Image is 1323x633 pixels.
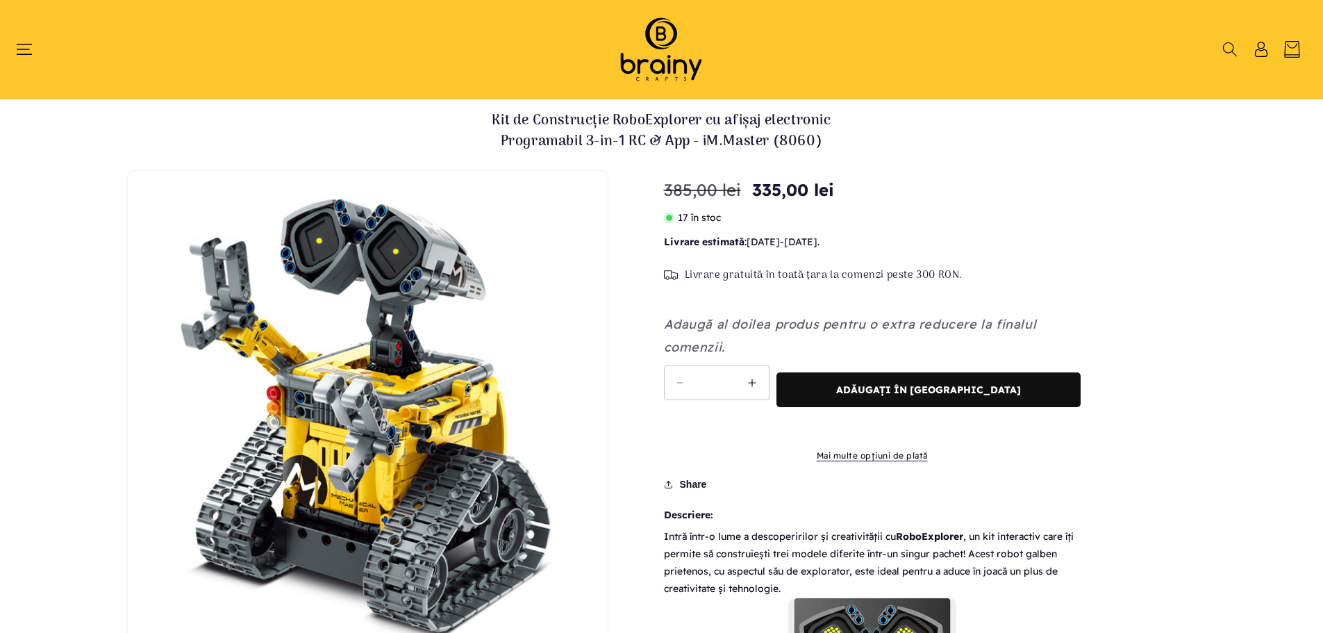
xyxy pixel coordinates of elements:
span: [DATE] [784,236,817,248]
span: 335,00 lei [752,177,834,202]
span: Adăugați în [GEOGRAPHIC_DATA] [836,384,1021,396]
summary: Meniu [22,42,40,57]
em: Adaugă al doilea produs pentru o extra reducere la finalul comenzii. [664,316,1037,354]
p: Intră într-o lume a descoperirilor și creativității cu , un kit interactiv care îți permite să co... [664,528,1081,598]
img: Brainy Crafts [602,14,720,85]
button: Adăugați în [GEOGRAPHIC_DATA] [776,372,1081,407]
p: : - . [664,233,1081,251]
a: Mai multe opțiuni de plată [664,450,1081,462]
button: Share [664,469,711,500]
strong: RoboExplorer [896,530,963,543]
b: Livrare estimată [664,236,744,248]
h1: Kit de Construcție RoboExplorer cu afișaj electronic Programabil 3-in-1 RC & App - iM.Master (8060) [454,110,870,152]
summary: Căutați [1221,42,1238,57]
span: [DATE] [747,236,780,248]
span: Livrare gratuită în toată țara la comenzi peste 300 RON. [685,269,963,283]
s: 385,00 lei [664,177,741,202]
b: Descriere: [664,507,1081,524]
p: 17 în stoc [664,209,1081,227]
